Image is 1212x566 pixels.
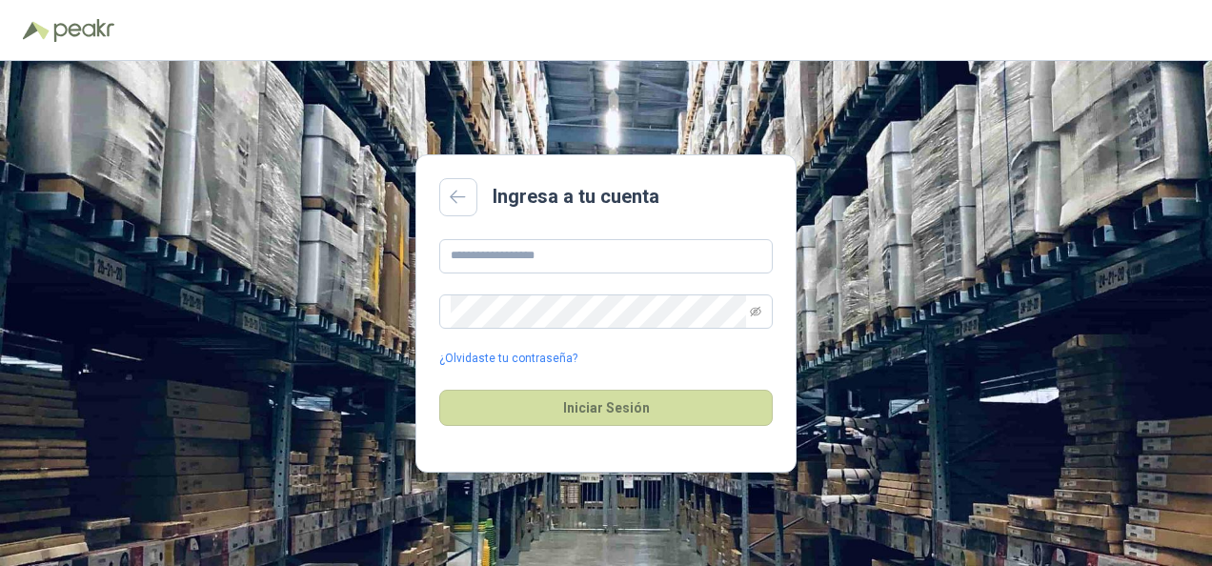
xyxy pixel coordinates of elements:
img: Peakr [53,19,114,42]
a: ¿Olvidaste tu contraseña? [439,350,577,368]
h2: Ingresa a tu cuenta [493,182,659,212]
img: Logo [23,21,50,40]
button: Iniciar Sesión [439,390,773,426]
span: eye-invisible [750,306,761,317]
